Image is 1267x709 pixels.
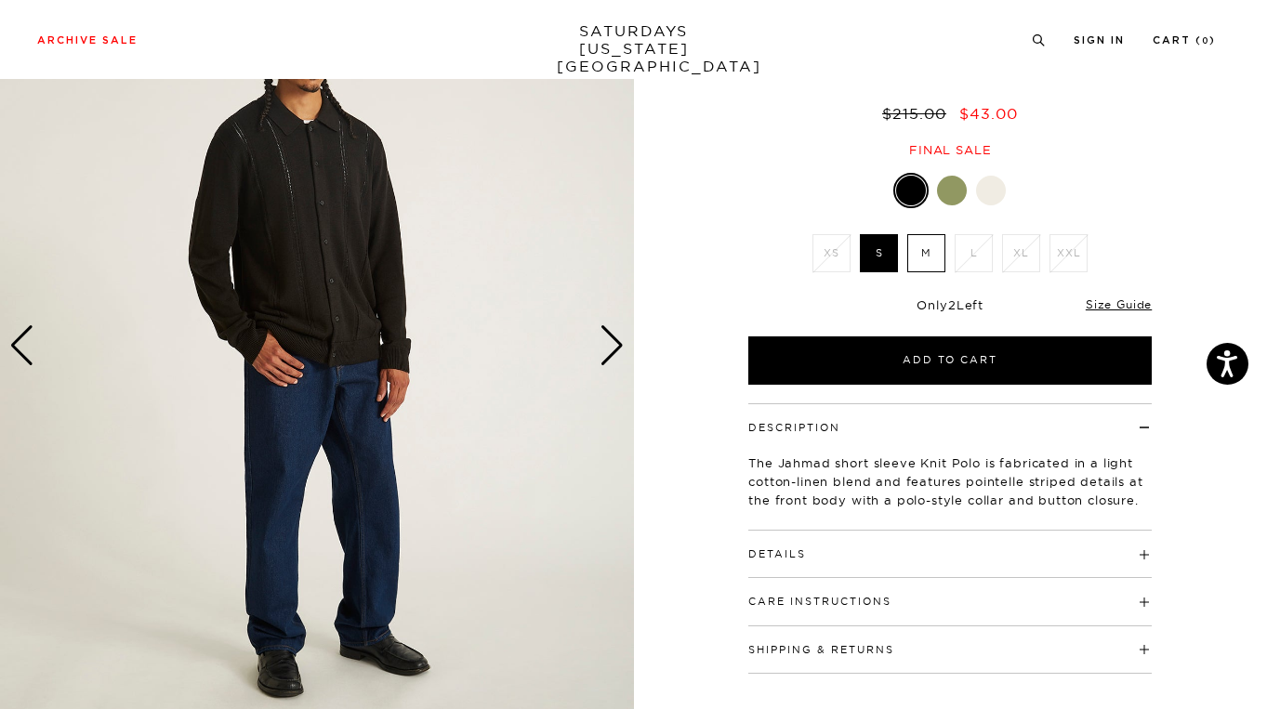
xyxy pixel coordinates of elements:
a: Cart (0) [1153,35,1216,46]
a: SATURDAYS[US_STATE][GEOGRAPHIC_DATA] [557,22,710,75]
label: M [907,234,945,272]
div: Only Left [748,297,1152,313]
a: Size Guide [1086,297,1152,311]
button: Care Instructions [748,597,891,607]
div: Final sale [746,142,1155,158]
a: Sign In [1074,35,1125,46]
button: Shipping & Returns [748,645,894,655]
button: Description [748,423,840,433]
button: Add to Cart [748,336,1152,385]
small: 0 [1202,37,1209,46]
div: Previous slide [9,325,34,366]
div: Next slide [600,325,625,366]
label: S [860,234,898,272]
p: The Jahmad short sleeve Knit Polo is fabricated in a light cotton-linen blend and features pointe... [748,453,1152,509]
a: Archive Sale [37,35,138,46]
del: $215.00 [882,104,954,123]
button: Details [748,549,806,559]
span: $43.00 [959,104,1018,123]
span: 2 [948,297,957,312]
